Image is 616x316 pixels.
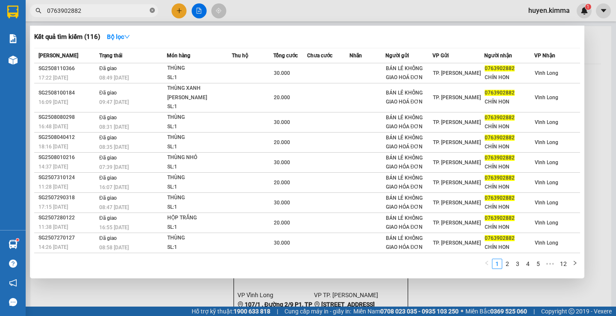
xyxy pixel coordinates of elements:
[167,233,231,243] div: THÙNG
[485,97,534,106] div: CHÍN HON
[274,70,290,76] span: 30.000
[167,243,231,252] div: SL: 1
[38,64,97,73] div: SG2508110366
[7,6,18,18] img: logo-vxr
[535,200,558,206] span: Vĩnh Long
[36,8,41,14] span: search
[535,159,558,165] span: Vĩnh Long
[16,239,19,241] sup: 1
[485,135,515,141] span: 0763902882
[386,194,432,212] div: BÁN LẺ KHÔNG GIAO HÓA ĐƠN
[492,259,502,269] li: 1
[485,65,515,71] span: 0763902882
[433,180,481,186] span: TP. [PERSON_NAME]
[512,259,523,269] li: 3
[535,95,558,100] span: Vĩnh Long
[485,243,534,252] div: CHÍN HON
[433,70,481,76] span: TP. [PERSON_NAME]
[543,259,557,269] li: Next 5 Pages
[9,56,18,65] img: warehouse-icon
[34,32,100,41] h3: Kết quả tìm kiếm ( 116 )
[38,233,97,242] div: SG2507270127
[385,53,409,59] span: Người gửi
[485,183,534,192] div: CHÍN HON
[107,33,130,40] strong: Bộ lọc
[99,124,129,130] span: 08:31 [DATE]
[73,8,94,17] span: Nhận:
[73,28,142,38] div: [PERSON_NAME]
[485,175,515,181] span: 0763902882
[485,73,534,82] div: CHÍN HON
[274,200,290,206] span: 30.000
[99,75,129,81] span: 08:49 [DATE]
[274,220,290,226] span: 20.000
[9,279,17,287] span: notification
[386,214,432,232] div: BÁN LẺ KHÔNG GIAO HÓA ĐƠN
[167,64,231,73] div: THÙNG
[307,53,332,59] span: Chưa cước
[433,139,481,145] span: TP. [PERSON_NAME]
[386,64,432,82] div: BÁN LẺ KHÔNG GIAO HOÁ ĐƠN
[535,119,558,125] span: Vĩnh Long
[232,53,248,59] span: Thu hộ
[433,200,481,206] span: TP. [PERSON_NAME]
[535,180,558,186] span: Vĩnh Long
[99,99,129,105] span: 09:47 [DATE]
[386,133,432,151] div: BÁN LẺ KHÔNG GIAO HOÁ ĐƠN
[484,260,489,266] span: left
[485,90,515,96] span: 0763902882
[349,53,362,59] span: Nhãn
[99,204,129,210] span: 08:47 [DATE]
[99,135,117,141] span: Đã giao
[485,203,534,212] div: CHÍN HON
[99,235,117,241] span: Đã giao
[484,53,512,59] span: Người nhận
[485,155,515,161] span: 0763902882
[38,204,68,210] span: 17:15 [DATE]
[150,8,155,13] span: close-circle
[38,133,97,142] div: SG2508040412
[485,162,534,171] div: CHÍN HON
[485,215,515,221] span: 0763902882
[386,113,432,131] div: BÁN LẺ KHÔNG GIAO HÓA ĐƠN
[38,184,68,190] span: 11:28 [DATE]
[38,124,68,130] span: 16:48 [DATE]
[386,154,432,171] div: BÁN LẺ KHÔNG GIAO HÓA ĐƠN
[7,7,67,18] div: Vĩnh Long
[386,89,432,106] div: BÁN LẺ KHÔNG GIAO HOÁ ĐƠN
[433,159,481,165] span: TP. [PERSON_NAME]
[274,240,290,246] span: 30.000
[38,193,97,202] div: SG2507290318
[99,164,129,170] span: 07:39 [DATE]
[167,84,231,102] div: THÙNG XANH [PERSON_NAME]
[99,65,117,71] span: Đã giao
[99,184,129,190] span: 16:07 [DATE]
[38,89,97,97] div: SG2508100184
[535,139,558,145] span: Vĩnh Long
[485,195,515,201] span: 0763902882
[167,142,231,152] div: SL: 1
[167,213,231,223] div: HỘP TRẮNG
[124,34,130,40] span: down
[386,234,432,252] div: BÁN LẺ KHÔNG GIAO HÓA ĐƠN
[523,259,533,269] a: 4
[167,113,231,122] div: THÙNG
[9,298,17,306] span: message
[99,155,117,161] span: Đã giao
[167,102,231,112] div: SL: 1
[274,139,290,145] span: 20.000
[9,34,18,43] img: solution-icon
[274,95,290,100] span: 20.000
[38,213,97,222] div: SG2507280122
[534,53,555,59] span: VP Nhận
[386,174,432,192] div: BÁN LẺ KHÔNG GIAO HÓA ĐƠN
[485,142,534,151] div: CHÍN HON
[433,119,481,125] span: TP. [PERSON_NAME]
[38,75,68,81] span: 17:22 [DATE]
[150,7,155,15] span: close-circle
[485,235,515,241] span: 0763902882
[502,259,512,269] li: 2
[535,220,558,226] span: Vĩnh Long
[570,259,580,269] button: right
[274,159,290,165] span: 30.000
